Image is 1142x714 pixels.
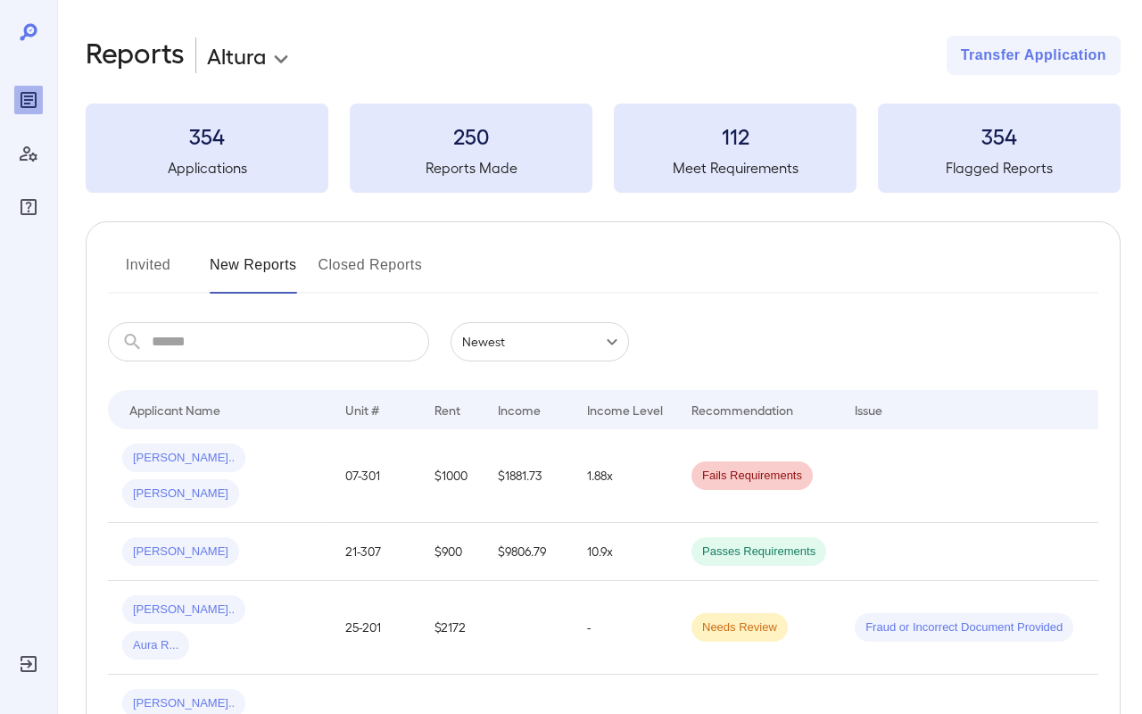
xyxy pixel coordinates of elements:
[331,429,420,523] td: 07-301
[484,429,573,523] td: $1881.73
[122,637,189,654] span: Aura R...
[614,157,856,178] h5: Meet Requirements
[129,399,220,420] div: Applicant Name
[14,139,43,168] div: Manage Users
[122,695,245,712] span: [PERSON_NAME]..
[434,399,463,420] div: Rent
[573,429,677,523] td: 1.88x
[855,619,1073,636] span: Fraud or Incorrect Document Provided
[122,602,245,619] span: [PERSON_NAME]..
[86,157,328,178] h5: Applications
[319,251,423,294] button: Closed Reports
[691,544,826,560] span: Passes Requirements
[14,86,43,114] div: Reports
[420,523,484,581] td: $900
[420,581,484,675] td: $2172
[691,399,793,420] div: Recommendation
[878,157,1121,178] h5: Flagged Reports
[331,523,420,581] td: 21-307
[207,41,266,70] p: Altura
[614,121,856,150] h3: 112
[350,121,592,150] h3: 250
[122,450,245,467] span: [PERSON_NAME]..
[345,399,379,420] div: Unit #
[122,486,239,502] span: [PERSON_NAME]
[86,121,328,150] h3: 354
[122,544,239,560] span: [PERSON_NAME]
[331,581,420,675] td: 25-201
[573,581,677,675] td: -
[947,36,1121,75] button: Transfer Application
[86,36,185,75] h2: Reports
[420,429,484,523] td: $1000
[14,650,43,678] div: Log Out
[451,322,629,361] div: Newest
[350,157,592,178] h5: Reports Made
[14,193,43,221] div: FAQ
[210,251,297,294] button: New Reports
[691,468,813,485] span: Fails Requirements
[855,399,883,420] div: Issue
[587,399,663,420] div: Income Level
[484,523,573,581] td: $9806.79
[86,104,1121,193] summary: 354Applications250Reports Made112Meet Requirements354Flagged Reports
[108,251,188,294] button: Invited
[691,619,788,636] span: Needs Review
[573,523,677,581] td: 10.9x
[878,121,1121,150] h3: 354
[498,399,541,420] div: Income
